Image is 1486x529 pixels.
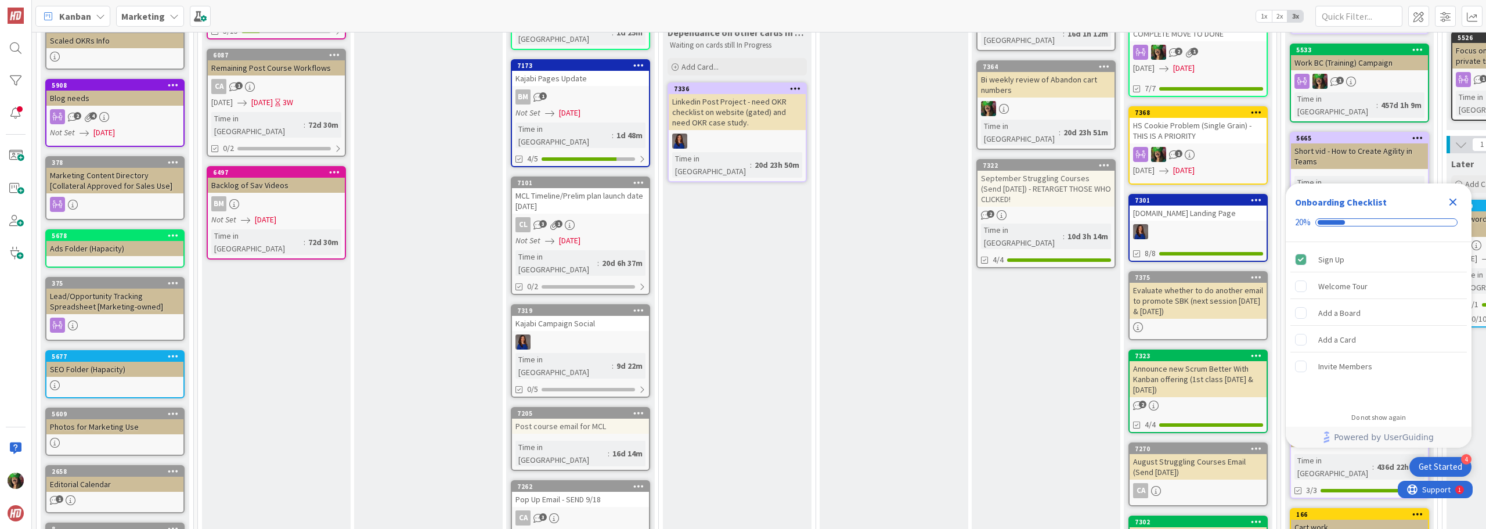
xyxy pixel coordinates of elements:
a: 5908Blog needsNot Set[DATE] [45,79,185,147]
div: 7364Bi weekly review of Abandon cart numbers [978,62,1114,98]
div: Editorial Calendar [46,477,183,492]
div: SL [512,334,649,350]
div: 7262 [512,481,649,492]
div: 7322 [978,160,1114,171]
span: 3 [539,220,547,228]
div: 72d 30m [305,236,341,249]
span: 1 [235,82,243,89]
div: 7262Pop Up Email - SEND 9/18 [512,481,649,507]
div: Onboarding Checklist [1295,195,1387,209]
div: 7375 [1130,272,1267,283]
div: 5609 [52,410,183,418]
div: 7270 [1130,444,1267,454]
span: : [1063,27,1065,40]
div: Linkedin Post Project - need OKR checklist on website (gated) and need OKR case study. [669,94,806,130]
div: 7336 [669,84,806,94]
div: Time in [GEOGRAPHIC_DATA] [981,224,1063,249]
div: 3W [283,96,293,109]
div: Time in [GEOGRAPHIC_DATA] [1294,176,1372,201]
div: Time in [GEOGRAPHIC_DATA] [1294,454,1372,480]
div: 7319Kajabi Campaign Social [512,305,649,331]
div: Time in [GEOGRAPHIC_DATA] [515,250,597,276]
div: 7302 [1130,517,1267,527]
div: Time in [GEOGRAPHIC_DATA] [515,123,612,148]
a: 7364Bi weekly review of Abandon cart numbersSLTime in [GEOGRAPHIC_DATA]:20d 23h 51m [976,60,1116,150]
div: SL [978,101,1114,116]
div: 5533 [1291,45,1428,55]
div: 166 [1291,509,1428,520]
a: Powered by UserGuiding [1292,427,1466,448]
span: 3/3 [1306,484,1317,496]
div: Kajabi Pages Update [512,71,649,86]
a: 5677SEO Folder (Hapacity) [45,350,185,398]
div: 7101 [512,178,649,188]
div: HS Cookie Problem (Single Grain) - THIS IS A PRIORITY [1130,118,1267,143]
span: [DATE] [1173,62,1195,74]
div: 2658 [46,466,183,477]
span: : [597,257,599,269]
span: : [750,159,752,171]
div: Time in [GEOGRAPHIC_DATA] [515,353,612,379]
img: SL [515,334,531,350]
div: 6087 [213,51,345,59]
div: 7301[DOMAIN_NAME] Landing Page [1130,195,1267,221]
div: 7302 [1135,518,1267,526]
div: 5678 [52,232,183,240]
div: Backlog of Sav Videos [208,178,345,193]
a: 6087Remaining Post Course WorkflowsCA[DATE][DATE]3WTime in [GEOGRAPHIC_DATA]:72d 30m0/2 [207,49,346,157]
span: 7/7 [1145,82,1156,95]
span: Dependance on other cards In progress [668,27,807,38]
div: 375 [52,279,183,287]
img: SL [1133,224,1148,239]
div: Checklist items [1286,242,1471,405]
span: 3x [1287,10,1303,22]
span: Powered by UserGuiding [1334,430,1434,444]
span: : [304,118,305,131]
div: CA [1130,483,1267,498]
img: Visit kanbanzone.com [8,8,24,24]
div: Checklist progress: 20% [1295,217,1462,228]
div: Time in [GEOGRAPHIC_DATA] [211,229,304,255]
div: 7173 [512,60,649,71]
i: Not Set [50,127,75,138]
div: 7319 [517,307,649,315]
div: Work BC (Training) Campaign [1291,55,1428,70]
div: 7101 [517,179,649,187]
div: 6497 [213,168,345,177]
span: 2 [1139,401,1146,408]
div: 5908 [46,80,183,91]
span: : [1376,99,1378,111]
span: [DATE] [211,96,233,109]
span: Support [24,2,53,16]
span: 4/4 [993,254,1004,266]
span: [DATE] [559,107,580,119]
div: 20d 23h 50m [752,159,802,171]
span: 1 [539,92,547,100]
div: 5677SEO Folder (Hapacity) [46,351,183,377]
a: 375Lead/Opportunity Tracking Spreadsheet [Marketing-owned] [45,277,185,341]
div: 7262 [517,483,649,491]
div: Add a Board [1318,306,1361,320]
div: CA [512,510,649,526]
div: 7336 [674,85,806,93]
div: 1d 48m [614,129,645,142]
img: SL [1151,45,1166,60]
span: 3 [539,513,547,521]
span: 2 [987,210,994,218]
div: BM [208,196,345,211]
div: Bi weekly review of Abandon cart numbers [978,72,1114,98]
div: 5609Photos for Marketing Use [46,409,183,434]
div: September Struggling Courses (Send [DATE]) - RETARGET THOSE WHO CLICKED! [978,171,1114,207]
div: Add a Board is incomplete. [1290,300,1467,326]
a: 7322September Struggling Courses (Send [DATE]) - RETARGET THOSE WHO CLICKED!Time in [GEOGRAPHIC_D... [976,159,1116,268]
span: [DATE] [1173,164,1195,177]
div: BM [512,89,649,105]
a: 7301[DOMAIN_NAME] Landing PageSL8/8 [1128,194,1268,262]
span: 2x [1272,10,1287,22]
div: 4 [1461,454,1471,465]
div: Time in [GEOGRAPHIC_DATA] [515,441,608,466]
div: Pop Up Email - SEND 9/18 [512,492,649,507]
span: 0/2 [527,280,538,293]
span: 1 [56,495,63,503]
span: [DATE] [251,96,273,109]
